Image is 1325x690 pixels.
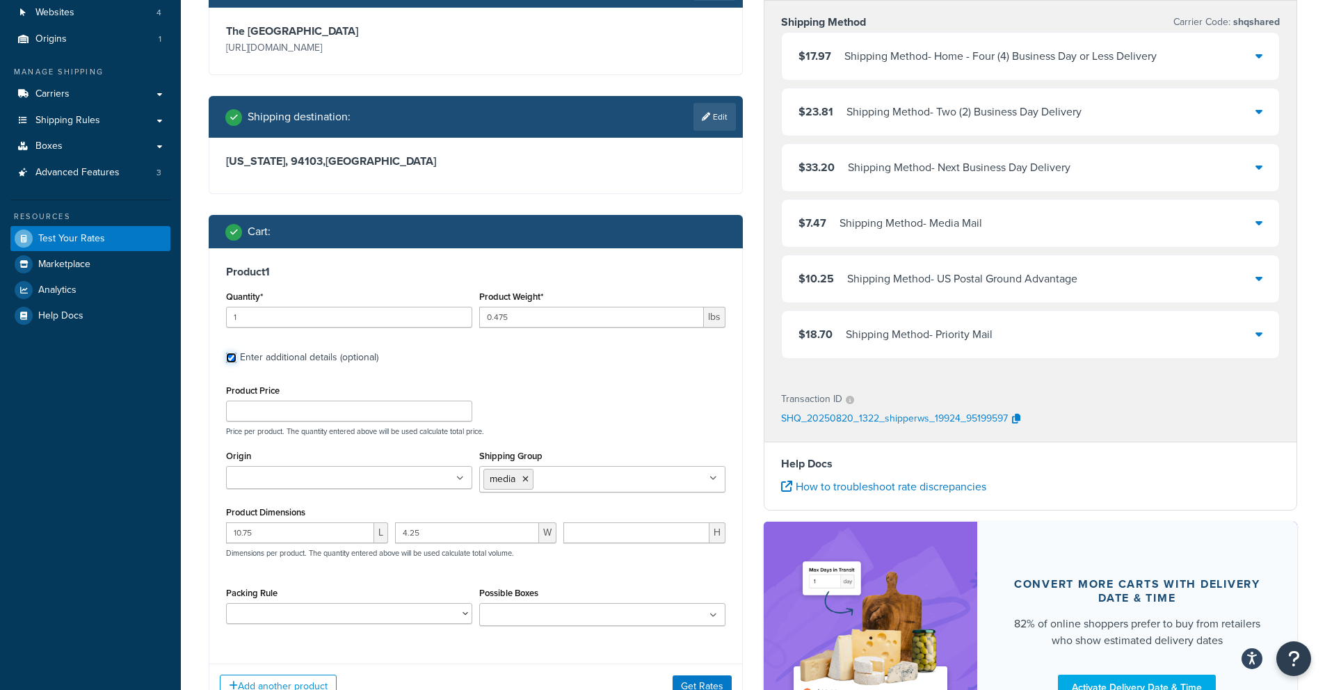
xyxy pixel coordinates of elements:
[10,160,170,186] a: Advanced Features3
[846,102,1082,122] div: Shipping Method - Two (2) Business Day Delivery
[1230,15,1280,29] span: shqshared
[156,167,161,179] span: 3
[709,522,725,543] span: H
[226,38,472,58] p: [URL][DOMAIN_NAME]
[226,265,725,279] h3: Product 1
[10,160,170,186] li: Advanced Features
[248,225,271,238] h2: Cart :
[1173,13,1280,32] p: Carrier Code:
[38,310,83,322] span: Help Docs
[240,348,378,367] div: Enter additional details (optional)
[848,158,1070,177] div: Shipping Method - Next Business Day Delivery
[226,291,263,302] label: Quantity*
[798,271,834,287] span: $10.25
[10,278,170,303] a: Analytics
[223,548,514,558] p: Dimensions per product. The quantity entered above will be used calculate total volume.
[840,214,982,233] div: Shipping Method - Media Mail
[35,33,67,45] span: Origins
[226,451,251,461] label: Origin
[846,325,993,344] div: Shipping Method - Priority Mail
[10,26,170,52] a: Origins1
[798,48,831,64] span: $17.97
[10,26,170,52] li: Origins
[10,81,170,107] a: Carriers
[479,307,704,328] input: 0.00
[38,284,77,296] span: Analytics
[226,154,725,168] h3: [US_STATE], 94103 , [GEOGRAPHIC_DATA]
[1011,577,1264,605] div: Convert more carts with delivery date & time
[226,385,280,396] label: Product Price
[798,215,826,231] span: $7.47
[781,15,866,29] h3: Shipping Method
[479,291,543,302] label: Product Weight*
[159,33,161,45] span: 1
[35,115,100,127] span: Shipping Rules
[781,409,1008,430] p: SHQ_20250820_1322_shipperws_19924_95199597
[223,426,729,436] p: Price per product. The quantity entered above will be used calculate total price.
[479,451,543,461] label: Shipping Group
[798,104,833,120] span: $23.81
[10,108,170,134] a: Shipping Rules
[226,307,472,328] input: 0.0
[38,259,90,271] span: Marketplace
[10,303,170,328] a: Help Docs
[35,88,70,100] span: Carriers
[226,507,305,517] label: Product Dimensions
[479,588,538,598] label: Possible Boxes
[1011,616,1264,649] div: 82% of online shoppers prefer to buy from retailers who show estimated delivery dates
[226,353,236,363] input: Enter additional details (optional)
[844,47,1157,66] div: Shipping Method - Home - Four (4) Business Day or Less Delivery
[248,111,351,123] h2: Shipping destination :
[798,159,835,175] span: $33.20
[226,588,278,598] label: Packing Rule
[38,233,105,245] span: Test Your Rates
[374,522,388,543] span: L
[10,66,170,78] div: Manage Shipping
[156,7,161,19] span: 4
[10,211,170,223] div: Resources
[35,167,120,179] span: Advanced Features
[10,226,170,251] a: Test Your Rates
[539,522,556,543] span: W
[693,103,736,131] a: Edit
[847,269,1077,289] div: Shipping Method - US Postal Ground Advantage
[781,479,986,495] a: How to troubleshoot rate discrepancies
[35,7,74,19] span: Websites
[1276,641,1311,676] button: Open Resource Center
[704,307,725,328] span: lbs
[781,390,842,409] p: Transaction ID
[10,134,170,159] a: Boxes
[781,456,1280,472] h4: Help Docs
[35,141,63,152] span: Boxes
[798,326,833,342] span: $18.70
[490,472,515,486] span: media
[10,252,170,277] a: Marketplace
[226,24,472,38] h3: The [GEOGRAPHIC_DATA]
